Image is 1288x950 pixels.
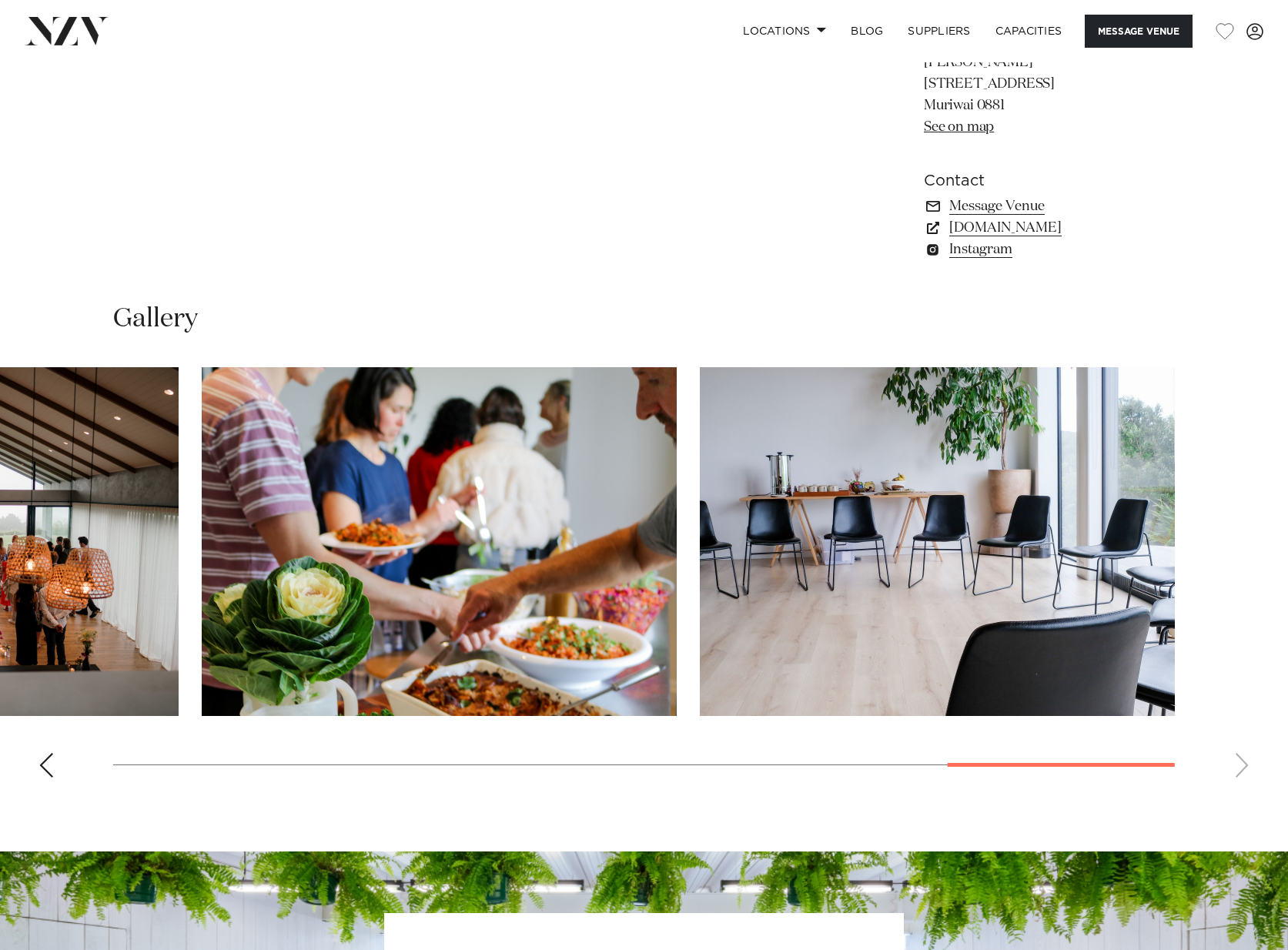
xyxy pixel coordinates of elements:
img: nzv-logo.png [25,17,109,45]
a: BLOG [838,15,895,48]
swiper-slide: 9 / 10 [202,367,677,716]
p: [PERSON_NAME] [STREET_ADDRESS] Muriwai 0881 [924,52,1175,139]
h6: Contact [924,169,1175,192]
a: [DOMAIN_NAME] [924,217,1175,239]
a: Locations [731,15,838,48]
a: Message Venue [924,196,1175,217]
h2: Gallery [113,302,198,336]
a: Capacities [983,15,1075,48]
a: See on map [924,120,994,134]
a: Instagram [924,239,1175,260]
swiper-slide: 10 / 10 [700,367,1175,716]
a: SUPPLIERS [895,15,982,48]
button: Message Venue [1085,15,1193,48]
